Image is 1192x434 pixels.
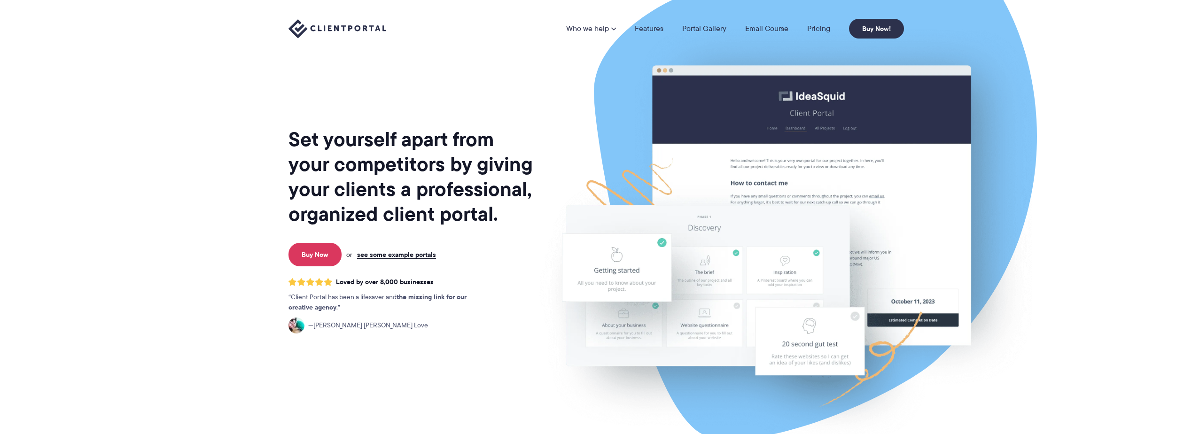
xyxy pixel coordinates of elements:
h1: Set yourself apart from your competitors by giving your clients a professional, organized client ... [288,127,535,226]
a: Portal Gallery [682,25,726,32]
a: see some example portals [357,250,436,259]
a: Buy Now [288,243,342,266]
strong: the missing link for our creative agency [288,292,467,312]
a: Features [635,25,663,32]
p: Client Portal has been a lifesaver and . [288,292,486,313]
span: or [346,250,352,259]
a: Buy Now! [849,19,904,39]
a: Who we help [566,25,616,32]
span: [PERSON_NAME] [PERSON_NAME] Love [308,320,428,331]
a: Email Course [745,25,788,32]
a: Pricing [807,25,830,32]
span: Loved by over 8,000 businesses [336,278,434,286]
